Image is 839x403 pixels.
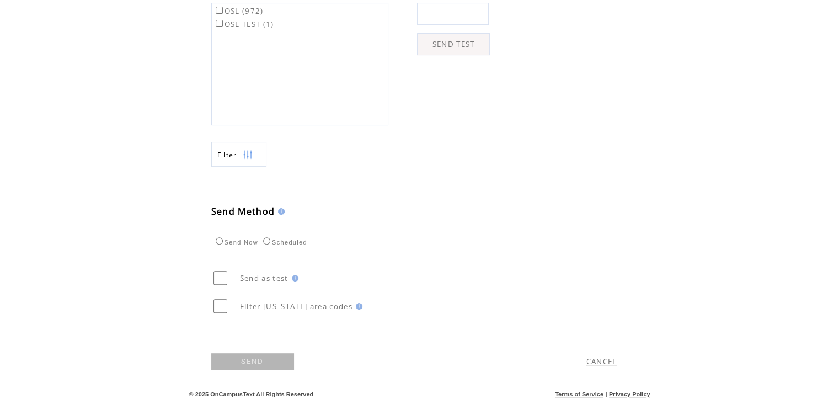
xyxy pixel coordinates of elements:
[213,6,264,16] label: OSL (972)
[243,142,253,167] img: filters.png
[263,237,270,245] input: Scheduled
[605,391,607,397] span: |
[586,357,617,367] a: CANCEL
[216,237,223,245] input: Send Now
[211,205,275,218] span: Send Method
[260,239,307,246] label: Scheduled
[609,391,650,397] a: Privacy Policy
[240,273,288,283] span: Send as test
[555,391,603,397] a: Terms of Service
[213,239,258,246] label: Send Now
[216,7,223,14] input: OSL (972)
[217,150,237,160] span: Show filters
[288,275,298,282] img: help.gif
[275,208,285,215] img: help.gif
[417,33,490,55] a: SEND TEST
[189,391,314,397] span: © 2025 OnCampusText All Rights Reserved
[211,353,294,370] a: SEND
[240,301,352,311] span: Filter [US_STATE] area codes
[216,20,223,27] input: OSL TEST (1)
[352,303,362,310] img: help.gif
[211,142,266,167] a: Filter
[213,19,274,29] label: OSL TEST (1)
